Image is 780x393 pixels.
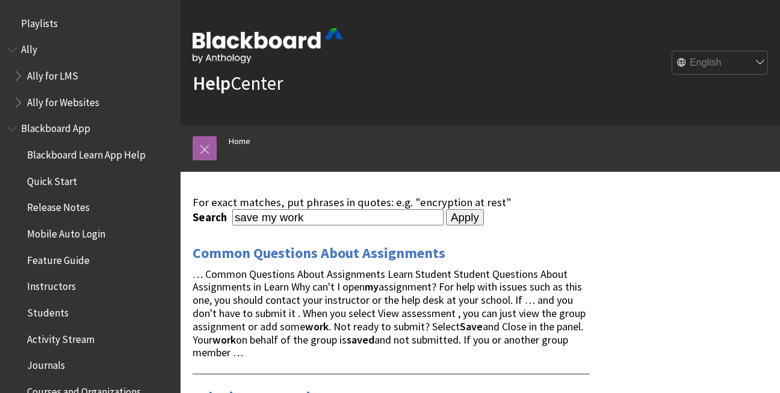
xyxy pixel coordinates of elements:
span: Mobile Auto Login [27,224,105,240]
span: Ally for Websites [27,92,99,108]
select: Site Language Selector [672,51,769,75]
span: Ally for LMS [27,66,78,82]
span: Ally [21,40,37,56]
a: Common Questions About Assignments [193,244,445,263]
nav: Book outline for Playlists [7,13,173,34]
strong: work [212,333,236,347]
span: Playlists [21,13,58,30]
a: Home [229,134,250,149]
strong: Save [460,319,483,333]
span: … Common Questions About Assignments Learn Student Student Questions About Assignments in Learn W... [193,267,586,360]
strong: my [365,280,379,294]
strong: saved [347,333,374,347]
a: HelpCenter [193,71,283,95]
strong: Help [193,71,231,95]
span: Journals [27,356,65,372]
span: Students [27,303,69,319]
span: Feature Guide [27,250,90,266]
input: Apply [446,209,484,226]
label: Search [193,210,230,224]
span: Instructors [27,277,76,293]
span: Release Notes [27,198,90,214]
span: Blackboard Learn App Help [27,145,146,161]
nav: Book outline for Anthology Ally Help [7,40,173,113]
span: Activity Stream [27,329,94,345]
img: Blackboard by Anthology [193,28,343,63]
div: For exact matches, put phrases in quotes: e.g. "encryption at rest" [193,196,590,209]
span: Quick Start [27,171,77,187]
strong: work [305,319,329,333]
span: Blackboard App [21,119,90,135]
